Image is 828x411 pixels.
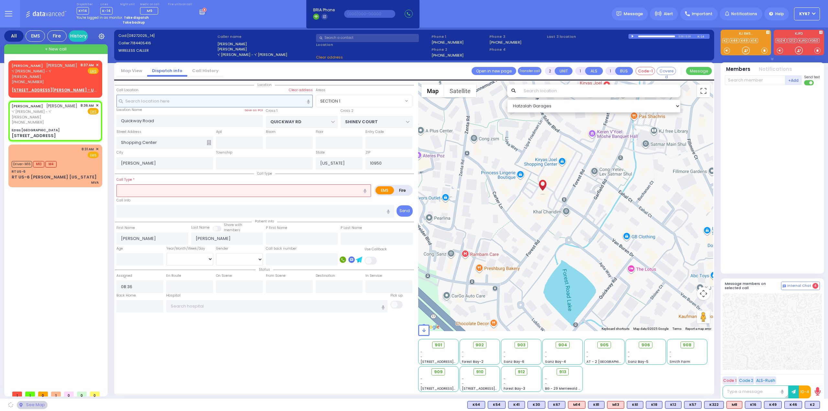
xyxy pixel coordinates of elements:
[45,46,67,52] span: + New call
[462,381,464,386] span: -
[627,401,643,409] div: K61
[628,359,648,364] span: Sanz Bay-5
[116,150,123,155] label: City
[224,228,240,233] span: members
[462,386,523,391] span: [STREET_ADDRESS][PERSON_NAME]
[616,11,621,16] img: message.svg
[216,246,228,251] label: Gender
[266,273,286,278] label: From Scene
[476,369,484,375] span: 910
[547,34,628,39] label: Last 3 location
[704,401,724,409] div: BLS
[731,11,757,17] span: Notifications
[615,67,633,75] button: BUS
[316,95,412,107] span: SECTION 1
[697,310,710,323] button: Drag Pegman onto the map to open Street View
[684,401,702,409] div: K57
[431,34,487,39] span: Phone 1
[96,146,99,152] span: ✕
[537,176,548,196] div: AVRUM JACOBOWITZ
[420,323,441,331] img: Google
[12,169,26,174] div: RT US-6
[344,10,395,18] input: (000)000-00000
[420,323,441,331] a: Open this area in Google Maps (opens a new window)
[166,293,180,298] label: Hospital
[12,133,56,139] div: [STREET_ADDRESS]
[804,75,820,80] span: Send text
[266,225,287,231] label: P First Name
[489,34,545,39] span: Phone 3
[120,3,135,6] label: Night unit
[420,376,422,381] span: -
[266,108,278,114] label: Cross 1
[316,88,325,93] label: Areas
[518,369,525,375] span: 912
[77,7,89,15] span: KY14
[804,80,814,86] label: Turn off text
[607,401,624,409] div: ALS
[254,171,275,176] span: Call type
[624,11,643,17] span: Message
[420,381,422,386] span: -
[528,401,545,409] div: K30
[17,401,47,409] div: See map
[88,152,99,158] span: EMS
[781,282,820,290] button: Internal Chat 4
[472,67,516,75] a: Open in new page
[341,225,362,231] label: P Last Name
[646,401,662,409] div: K18
[504,350,506,354] span: -
[745,401,761,409] div: BLS
[316,42,429,48] label: Location
[586,350,588,354] span: -
[545,350,547,354] span: -
[641,342,650,348] span: 906
[316,273,335,278] label: Destination
[784,401,802,409] div: K46
[692,11,713,17] span: Important
[665,401,681,409] div: K12
[130,40,151,46] span: 7184405416
[116,246,123,251] label: Age
[462,354,464,359] span: -
[722,38,729,43] a: K2
[725,282,781,290] h5: Message members on selected call
[96,103,99,108] span: ✕
[320,98,340,104] span: SECTION 1
[289,88,313,93] label: Clear address
[686,67,712,75] button: Message
[118,40,215,46] label: Caller:
[47,30,67,42] div: Fire
[77,3,93,6] label: Dispatcher
[775,11,784,17] span: Help
[508,401,525,409] div: K41
[116,225,135,231] label: First Name
[64,392,74,396] span: 0
[33,161,44,168] span: M13
[740,38,749,43] a: K49
[726,401,742,409] div: M8
[697,34,710,39] div: K-14
[475,342,484,348] span: 902
[116,293,136,298] label: Back Home
[12,109,78,120] span: ר' [PERSON_NAME] - ר' [PERSON_NAME]
[805,401,820,409] div: K2
[462,376,464,381] span: -
[697,287,710,300] button: Map camera controls
[518,67,541,75] button: Transfer call
[140,3,160,6] label: Medic on call
[420,359,482,364] span: [STREET_ADDRESS][PERSON_NAME]
[704,401,724,409] div: K322
[365,129,384,135] label: Entry Code
[670,350,671,354] span: -
[12,63,43,68] a: [PERSON_NAME]
[166,300,388,312] input: Search hospital
[420,386,482,391] span: [STREET_ADDRESS][PERSON_NAME]
[420,350,422,354] span: -
[216,150,232,155] label: Township
[12,69,78,79] span: ר' [PERSON_NAME] - ר' [PERSON_NAME]
[678,33,684,40] div: 0:00
[545,376,547,381] span: -
[545,386,581,391] span: BG - 29 Merriewold S.
[216,129,222,135] label: Apt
